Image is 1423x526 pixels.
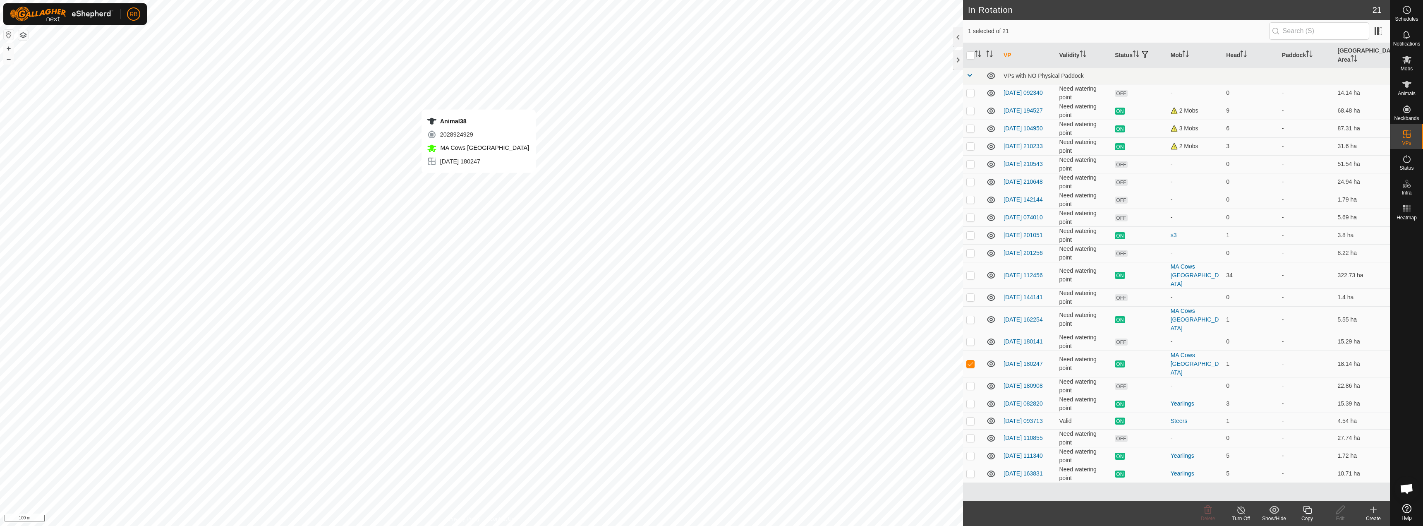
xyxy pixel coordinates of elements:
a: [DATE] 201051 [1004,232,1043,238]
td: - [1279,120,1334,137]
div: Yearlings [1171,399,1220,408]
div: - [1171,249,1220,257]
td: Need watering point [1056,173,1112,191]
td: Need watering point [1056,155,1112,173]
td: 0 [1223,333,1279,351]
div: - [1171,434,1220,442]
span: ON [1115,108,1125,115]
p-sorticon: Activate to sort [1080,52,1086,58]
td: 10.71 ha [1334,465,1390,483]
td: - [1279,351,1334,377]
td: 0 [1223,429,1279,447]
td: Need watering point [1056,209,1112,226]
span: OFF [1115,197,1127,204]
td: Need watering point [1056,395,1112,413]
p-sorticon: Activate to sort [1182,52,1189,58]
a: [DATE] 104950 [1004,125,1043,132]
td: 5.55 ha [1334,306,1390,333]
td: 1 [1223,226,1279,244]
span: MA Cows [GEOGRAPHIC_DATA] [438,144,529,151]
div: - [1171,178,1220,186]
span: Heatmap [1397,215,1417,220]
td: - [1279,447,1334,465]
div: Animal38 [427,116,529,126]
span: ON [1115,232,1125,239]
td: Need watering point [1056,351,1112,377]
td: - [1279,413,1334,429]
span: ON [1115,418,1125,425]
a: [DATE] 074010 [1004,214,1043,221]
p-sorticon: Activate to sort [986,52,993,58]
a: Privacy Policy [449,515,480,523]
button: + [4,43,14,53]
td: 22.86 ha [1334,377,1390,395]
span: OFF [1115,90,1127,97]
div: MA Cows [GEOGRAPHIC_DATA] [1171,262,1220,288]
a: Contact Us [490,515,514,523]
td: 1.72 ha [1334,447,1390,465]
td: 9 [1223,102,1279,120]
a: [DATE] 111340 [1004,452,1043,459]
td: - [1279,333,1334,351]
span: OFF [1115,435,1127,442]
td: 1.79 ha [1334,191,1390,209]
td: - [1279,173,1334,191]
td: 1 [1223,351,1279,377]
div: Turn Off [1224,515,1258,522]
span: 21 [1373,4,1382,16]
div: 2 Mobs [1171,142,1220,151]
button: Map Layers [18,30,28,40]
span: ON [1115,316,1125,323]
a: [DATE] 144141 [1004,294,1043,300]
a: [DATE] 093713 [1004,418,1043,424]
div: - [1171,89,1220,97]
button: Reset Map [4,30,14,40]
a: [DATE] 162254 [1004,316,1043,323]
div: [DATE] 180247 [427,156,529,166]
td: 0 [1223,377,1279,395]
td: - [1279,155,1334,173]
div: Yearlings [1171,452,1220,460]
div: Copy [1291,515,1324,522]
th: Paddock [1279,43,1334,68]
div: - [1171,160,1220,168]
td: 8.22 ha [1334,244,1390,262]
div: 2 Mobs [1171,106,1220,115]
td: Need watering point [1056,333,1112,351]
td: Need watering point [1056,84,1112,102]
span: Infra [1401,190,1411,195]
span: Notifications [1393,41,1420,46]
td: - [1279,191,1334,209]
a: [DATE] 163831 [1004,470,1043,477]
td: - [1279,262,1334,288]
td: - [1279,377,1334,395]
th: VP [1000,43,1056,68]
span: OFF [1115,339,1127,346]
td: Need watering point [1056,137,1112,155]
div: MA Cows [GEOGRAPHIC_DATA] [1171,351,1220,377]
td: - [1279,244,1334,262]
div: Create [1357,515,1390,522]
td: 6 [1223,120,1279,137]
div: - [1171,337,1220,346]
td: 15.39 ha [1334,395,1390,413]
th: Status [1112,43,1167,68]
td: 5 [1223,465,1279,483]
img: Gallagher Logo [10,7,113,22]
a: [DATE] 092340 [1004,89,1043,96]
span: Delete [1201,516,1215,521]
td: - [1279,429,1334,447]
span: ON [1115,272,1125,279]
td: 1 [1223,306,1279,333]
td: 34 [1223,262,1279,288]
span: ON [1115,143,1125,150]
span: Schedules [1395,17,1418,22]
td: 3.8 ha [1334,226,1390,244]
td: 0 [1223,191,1279,209]
td: - [1279,288,1334,306]
span: OFF [1115,179,1127,186]
span: RB [129,10,137,19]
td: Need watering point [1056,377,1112,395]
td: - [1279,306,1334,333]
a: [DATE] 210543 [1004,161,1043,167]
